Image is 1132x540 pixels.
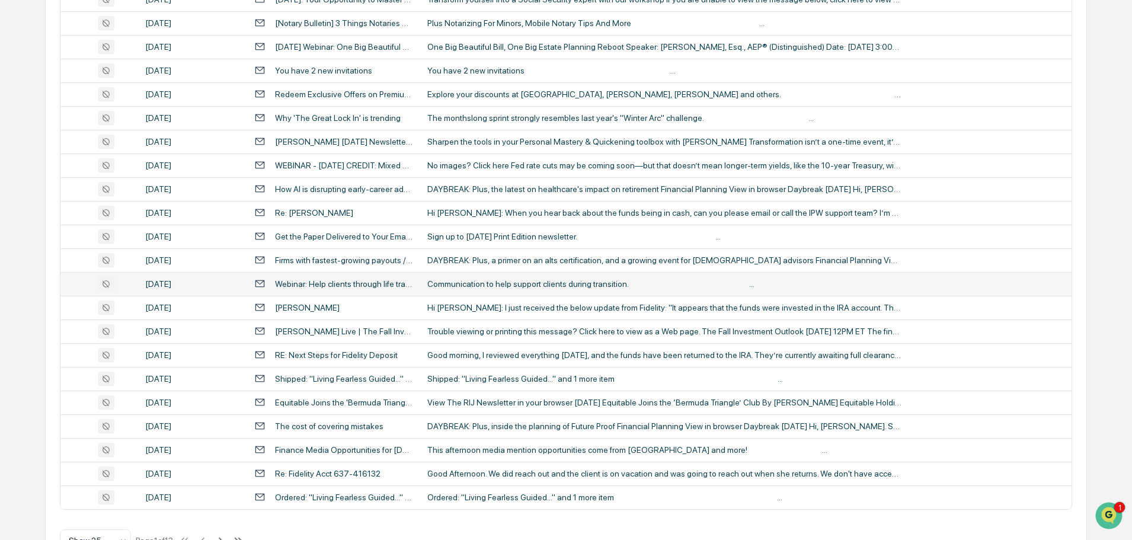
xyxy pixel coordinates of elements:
[145,350,240,360] div: [DATE]
[145,398,240,407] div: [DATE]
[12,91,33,112] img: 1746055101610-c473b297-6a78-478c-a979-82029cc54cd1
[145,184,240,194] div: [DATE]
[7,238,81,259] a: 🖐️Preclearance
[427,137,901,146] div: Sharpen the tools in your Personal Mastery & Quickening toolbox with [PERSON_NAME] Transformation...
[275,469,380,478] div: Re: Fidelity Acct 637-416132
[12,25,216,44] p: How can we help?
[145,161,240,170] div: [DATE]
[53,103,163,112] div: We're available if you need us!
[427,445,901,455] div: This afternoon media mention opportunities come from [GEOGRAPHIC_DATA] and more! ͏ ­͏ ­͏ ­͏ ­͏ ­͏...
[275,208,353,218] div: Re: [PERSON_NAME]
[145,66,240,75] div: [DATE]
[53,91,194,103] div: Start new chat
[37,161,96,171] span: [PERSON_NAME]
[145,374,240,384] div: [DATE]
[145,113,240,123] div: [DATE]
[12,244,21,253] div: 🖐️
[24,265,75,277] span: Data Lookup
[24,242,76,254] span: Preclearance
[145,42,240,52] div: [DATE]
[275,66,372,75] div: You have 2 new invitations
[145,208,240,218] div: [DATE]
[145,421,240,431] div: [DATE]
[98,242,147,254] span: Attestations
[12,150,31,169] img: Jack Rasmussen
[427,398,901,407] div: View The RIJ Newsletter in your browser [DATE] Equitable Joins the ‘Bermuda Triangle’ Club By [PE...
[12,266,21,276] div: 🔎
[275,137,413,146] div: [PERSON_NAME] [DATE] Newsletter | Personal Mastery & Quickening Graduates & Above
[145,90,240,99] div: [DATE]
[427,327,901,336] div: Trouble viewing or printing this message? Click here to view as a Web page. The Fall Investment O...
[275,303,340,312] div: [PERSON_NAME]
[84,293,143,303] a: Powered byPylon
[105,193,129,203] span: [DATE]
[275,279,413,289] div: Webinar: Help clients through life transitions
[275,255,413,265] div: Firms with fastest-growing payouts / Big UBS team ‘forced’ to LPL
[145,137,240,146] div: [DATE]
[275,374,413,384] div: Shipped: "Living Fearless Guided..." and 1 more item
[86,244,95,253] div: 🗄️
[275,18,413,28] div: [Notary Bulletin] 3 Things Notaries Can't Do, Checking ID
[81,238,152,259] a: 🗄️Attestations
[37,193,96,203] span: [PERSON_NAME]
[145,279,240,289] div: [DATE]
[275,113,401,123] div: Why 'The Great Lock In' is trending
[275,421,383,431] div: The cost of covering mistakes
[275,184,413,194] div: How AI is disrupting early-career advisors / Big firms digging for alts clients
[98,193,103,203] span: •
[105,161,129,171] span: [DATE]
[145,327,240,336] div: [DATE]
[145,303,240,312] div: [DATE]
[145,493,240,502] div: [DATE]
[275,493,413,502] div: Ordered: "Living Fearless Guided..." and 1 more item
[145,445,240,455] div: [DATE]
[275,232,413,241] div: Get the Paper Delivered to Your Email Inbox
[275,445,413,455] div: Finance Media Opportunities for [DATE]
[427,18,901,28] div: Plus Notarizing For Minors, Mobile Notary Tips And More ͏ ‌ ﻿ ͏ ‌ ﻿ ͏ ‌ ﻿ ͏ ‌ ﻿ ͏ ‌ ﻿ ͏ ‌ ﻿ ͏ ‌ ﻿...
[145,255,240,265] div: [DATE]
[12,132,79,141] div: Past conversations
[98,161,103,171] span: •
[145,232,240,241] div: [DATE]
[12,182,31,201] img: Jack Rasmussen
[427,232,901,241] div: Sign up to [DATE] Print Edition newsletter. ͏ ‌ ﻿ ͏ ‌ ﻿ ͏ ‌ ﻿ ͏ ‌ ﻿ ͏ ‌ ﻿ ͏ ‌ ﻿ ͏ ‌ ﻿ ͏ ‌ ﻿ ͏ ‌ ﻿...
[7,260,79,282] a: 🔎Data Lookup
[1094,501,1126,533] iframe: Open customer support
[145,469,240,478] div: [DATE]
[427,90,901,99] div: Explore your discounts at [GEOGRAPHIC_DATA], [PERSON_NAME], [PERSON_NAME] and others. ͏ ‌ ﻿ ͏ ‌ ﻿...
[202,94,216,108] button: Start new chat
[24,194,33,203] img: 1746055101610-c473b297-6a78-478c-a979-82029cc54cd1
[427,350,901,360] div: Good morning, I reviewed everything [DATE], and the funds have been returned to the IRA. They’re ...
[427,208,901,218] div: Hi [PERSON_NAME]: When you hear back about the funds being in cash, can you please email or call ...
[427,42,901,52] div: One Big Beautiful Bill, One Big Estate Planning Reboot Speaker: [PERSON_NAME], Esq., AEP® (Distin...
[275,350,398,360] div: RE: Next Steps for Fidelity Deposit
[184,129,216,143] button: See all
[427,66,901,75] div: You have 2 new invitations ͏ ͏ ͏ ͏ ͏ ͏ ͏ ͏ ͏ ͏ ͏ ͏ ͏ ͏ ͏ ͏ ͏ ͏ ͏ ͏ ͏ ͏ ͏ ͏ ͏ ͏ ͏ ͏ ͏ ͏ ͏ ͏ ͏ ͏ ͏ ...
[275,398,413,407] div: Equitable Joins the 'Bermuda Triangle' Club; A Menu of Income Options for DC Plans?
[427,303,901,312] div: Hi [PERSON_NAME]: I just received the below update from Fidelity: "It appears that the funds were...
[427,161,901,170] div: No images? Click here Fed rate cuts may be coming soon—but that doesn’t mean longer-term yields, ...
[427,255,901,265] div: DAYBREAK: Plus, a primer on an alts certification, and a growing event for [DEMOGRAPHIC_DATA] adv...
[145,18,240,28] div: [DATE]
[25,91,46,112] img: 8933085812038_c878075ebb4cc5468115_72.jpg
[275,161,413,170] div: WEBINAR - [DATE] CREDIT: Mixed Signals: Income Strategies for an Uncertain Rate Environment
[275,42,413,52] div: [DATE] Webinar: One Big Beautiful Bill, One Big Estate Planning Reboot
[118,294,143,303] span: Pylon
[427,374,901,384] div: Shipped: "Living Fearless Guided..." and 1 more item͏ ‌ ­͏ ‌ ­͏ ‌ ­͏ ‌ ­͏ ‌ ­͏ ‌ ­͏ ‌ ­͏ ‌ ­͏ ‌ ­...
[427,493,901,502] div: Ordered: "Living Fearless Guided..." and 1 more item͏ ‌ ­͏ ‌ ­͏ ‌ ­͏ ‌ ­͏ ‌ ­͏ ‌ ­͏ ‌ ­͏ ‌ ­͏ ‌ ­...
[24,162,33,171] img: 1746055101610-c473b297-6a78-478c-a979-82029cc54cd1
[427,184,901,194] div: DAYBREAK: Plus, the latest on healthcare's impact on retirement Financial Planning View in browse...
[427,113,901,123] div: The monthslong sprint strongly resembles last year's "Winter Arc" challenge. ͏ ͏ ͏ ͏ ͏ ͏ ͏ ͏ ͏ ͏ ...
[427,421,901,431] div: DAYBREAK: Plus, inside the planning of Future Proof Financial Planning View in browser Daybreak [...
[427,279,901,289] div: Communication to help support clients during transition. ‌ ‌ ‌ ‌ ‌ ‌ ‌ ‌ ‌ ‌ ‌ ‌ ‌ ‌ ‌ ‌ ‌ ‌ ‌ ‌ ...
[275,327,413,336] div: [PERSON_NAME] Live | The Fall Investment Outlook. Join the Experts!
[275,90,413,99] div: Redeem Exclusive Offers on Premium Apparel, Luxury Travel and More
[427,469,901,478] div: Good Afternoon. We did reach out and the client is on vacation and was going to reach out when sh...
